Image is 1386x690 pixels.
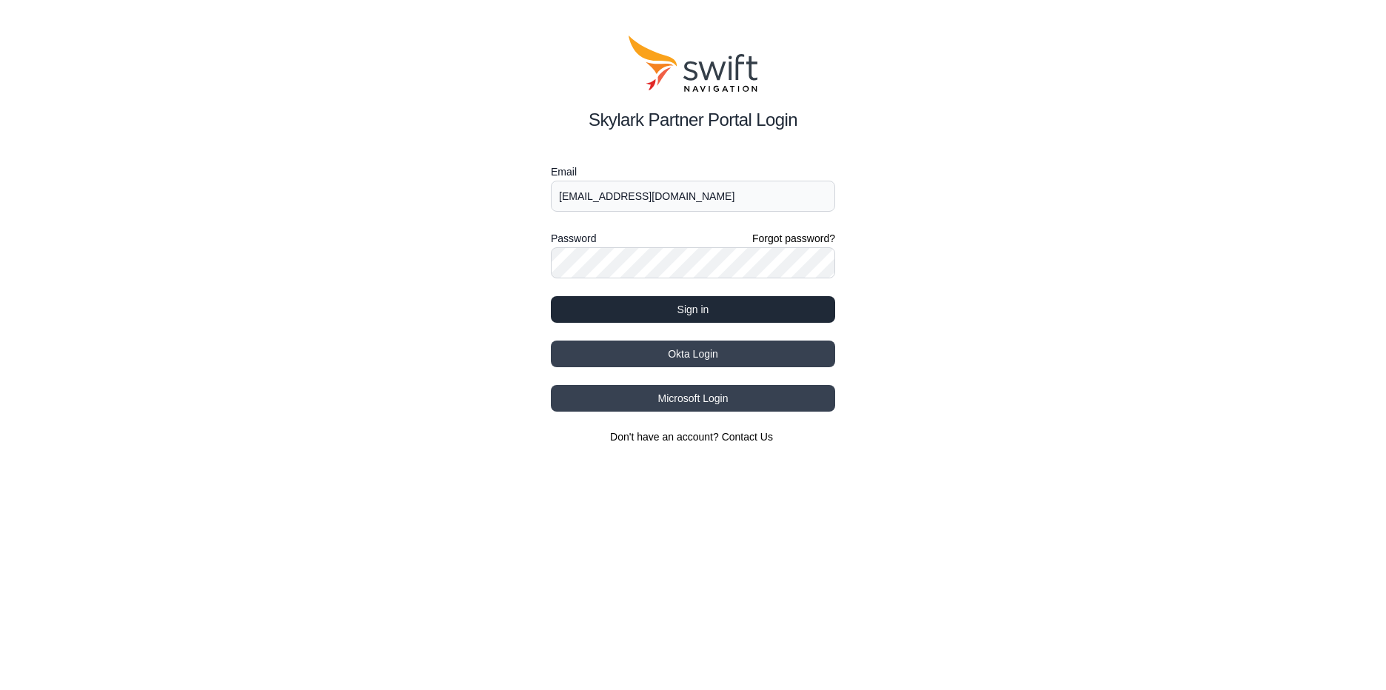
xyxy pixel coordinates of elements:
[551,296,835,323] button: Sign in
[722,431,773,443] a: Contact Us
[551,429,835,444] section: Don't have an account?
[551,163,835,181] label: Email
[551,107,835,133] h2: Skylark Partner Portal Login
[551,230,596,247] label: Password
[551,385,835,412] button: Microsoft Login
[551,341,835,367] button: Okta Login
[752,231,835,246] a: Forgot password?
